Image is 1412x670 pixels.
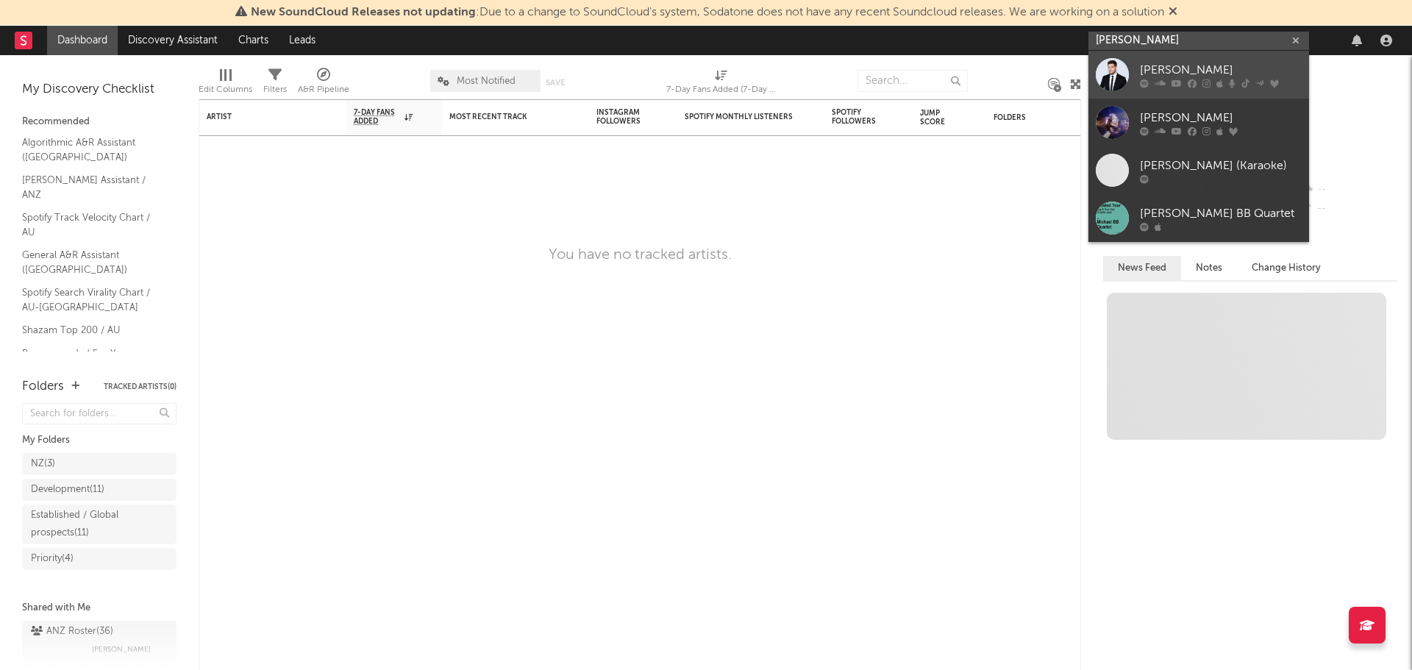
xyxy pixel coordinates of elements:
[1088,146,1309,194] a: [PERSON_NAME] (Karaoke)
[354,108,401,126] span: 7-Day Fans Added
[118,26,228,55] a: Discovery Assistant
[22,432,176,449] div: My Folders
[228,26,279,55] a: Charts
[22,403,176,424] input: Search for folders...
[22,621,176,660] a: ANZ Roster(36)[PERSON_NAME]
[596,108,648,126] div: Instagram Followers
[1299,199,1397,218] div: --
[1088,99,1309,146] a: [PERSON_NAME]
[666,63,777,105] div: 7-Day Fans Added (7-Day Fans Added)
[263,63,287,105] div: Filters
[1088,194,1309,242] a: [PERSON_NAME] BB Quartet
[457,76,516,86] span: Most Notified
[546,79,565,87] button: Save
[207,113,317,121] div: Artist
[22,81,176,99] div: My Discovery Checklist
[199,63,252,105] div: Edit Columns
[920,109,957,126] div: Jump Score
[22,505,176,544] a: Established / Global prospects(11)
[22,479,176,501] a: Development(11)
[22,172,162,202] a: [PERSON_NAME] Assistant / ANZ
[22,599,176,617] div: Shared with Me
[92,641,151,658] span: [PERSON_NAME]
[22,135,162,165] a: Algorithmic A&R Assistant ([GEOGRAPHIC_DATA])
[298,81,349,99] div: A&R Pipeline
[47,26,118,55] a: Dashboard
[279,26,326,55] a: Leads
[22,247,162,277] a: General A&R Assistant ([GEOGRAPHIC_DATA])
[1140,204,1302,222] div: [PERSON_NAME] BB Quartet
[1088,32,1309,50] input: Search for artists
[22,322,162,338] a: Shazam Top 200 / AU
[549,246,732,264] div: You have no tracked artists.
[22,113,176,131] div: Recommended
[994,113,1104,122] div: Folders
[1237,256,1336,280] button: Change History
[199,81,252,99] div: Edit Columns
[31,623,113,641] div: ANZ Roster ( 36 )
[1103,256,1181,280] button: News Feed
[1299,180,1397,199] div: --
[31,550,74,568] div: Priority ( 4 )
[832,108,883,126] div: Spotify Followers
[1088,51,1309,99] a: [PERSON_NAME]
[31,455,55,473] div: NZ ( 3 )
[1140,109,1302,126] div: [PERSON_NAME]
[1181,256,1237,280] button: Notes
[22,378,64,396] div: Folders
[1140,157,1302,174] div: [PERSON_NAME] (Karaoke)
[263,81,287,99] div: Filters
[251,7,476,18] span: New SoundCloud Releases not updating
[685,113,795,121] div: Spotify Monthly Listeners
[22,285,162,315] a: Spotify Search Virality Chart / AU-[GEOGRAPHIC_DATA]
[857,70,968,92] input: Search...
[22,453,176,475] a: NZ(3)
[22,346,162,362] a: Recommended For You
[22,548,176,570] a: Priority(4)
[104,383,176,391] button: Tracked Artists(0)
[22,210,162,240] a: Spotify Track Velocity Chart / AU
[31,507,135,542] div: Established / Global prospects ( 11 )
[1140,61,1302,79] div: [PERSON_NAME]
[31,481,104,499] div: Development ( 11 )
[1169,7,1177,18] span: Dismiss
[298,63,349,105] div: A&R Pipeline
[449,113,560,121] div: Most Recent Track
[666,81,777,99] div: 7-Day Fans Added (7-Day Fans Added)
[251,7,1164,18] span: : Due to a change to SoundCloud's system, Sodatone does not have any recent Soundcloud releases. ...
